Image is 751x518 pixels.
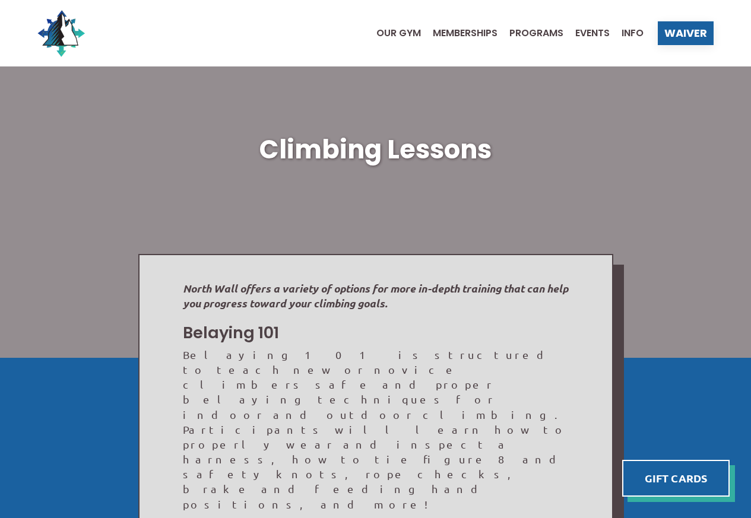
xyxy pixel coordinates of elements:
img: North Wall Logo [37,9,85,57]
a: Info [610,28,644,38]
span: Waiver [664,28,707,39]
strong: North Wall offers a variety of options for more in-depth training that can help you progress towa... [183,281,568,310]
a: Programs [498,28,563,38]
span: Info [622,28,644,38]
a: Events [563,28,610,38]
span: Events [575,28,610,38]
h1: Climbing Lessons [37,132,714,168]
span: Our Gym [376,28,421,38]
a: Memberships [421,28,498,38]
h2: Belaying 101 [183,322,569,344]
a: Our Gym [365,28,421,38]
a: Waiver [658,21,714,45]
span: Memberships [433,28,498,38]
p: Belaying 101 is structured to teach new or novice climbers safe and proper belaying techniques fo... [183,347,569,511]
span: Programs [509,28,563,38]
